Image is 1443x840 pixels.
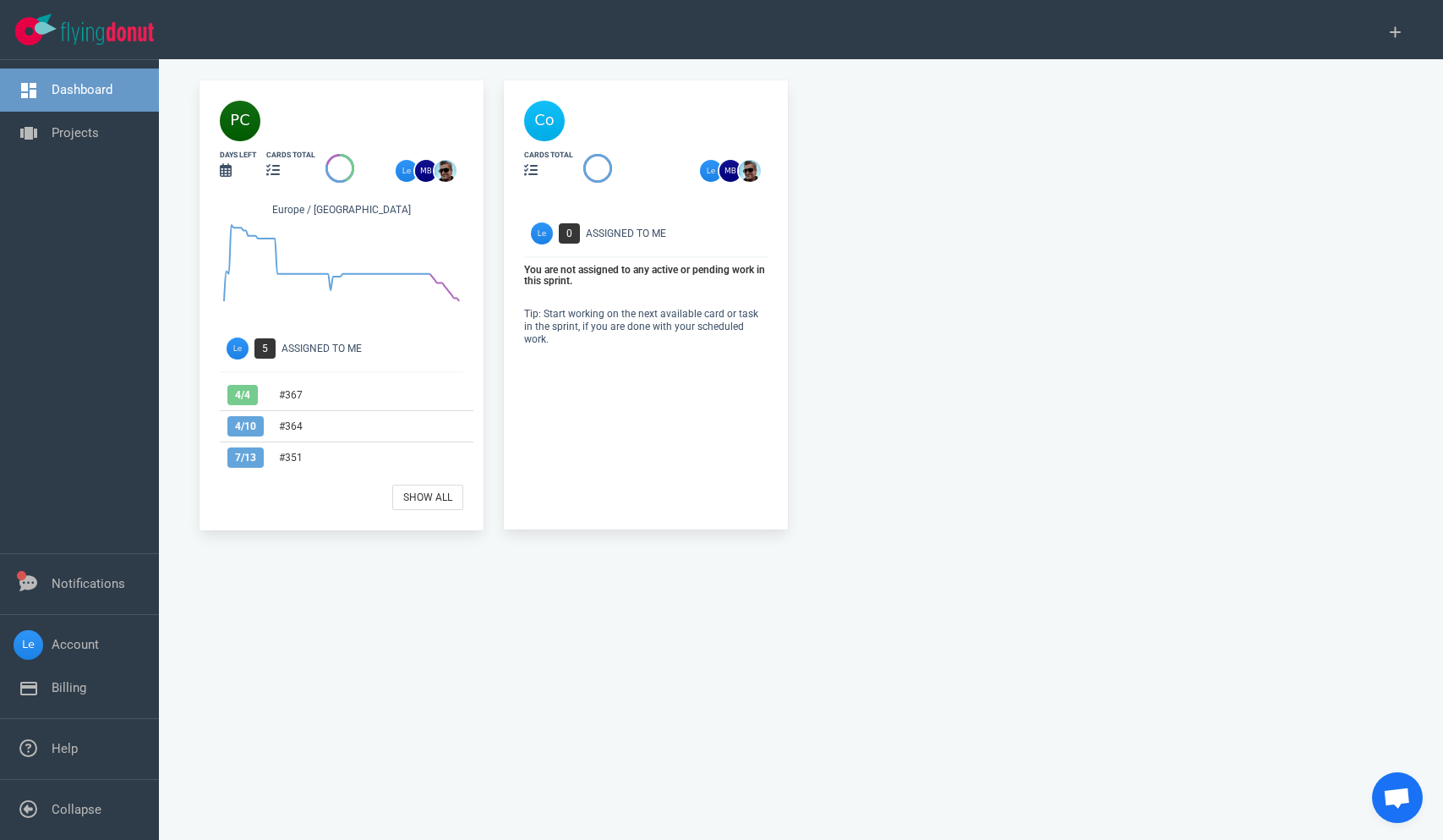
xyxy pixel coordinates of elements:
a: Projects [52,125,99,140]
div: Assigned To Me [586,226,778,241]
span: 4 / 10 [227,416,264,436]
div: days left [220,150,256,161]
a: #364 [279,420,303,432]
div: Assigned To Me [281,341,473,356]
img: 26 [415,160,437,182]
a: Account [52,637,99,652]
a: Help [52,741,78,756]
div: cards total [266,150,315,161]
a: Show All [392,485,463,510]
img: Flying Donut text logo [61,22,154,45]
img: 26 [396,160,418,182]
a: Collapse [52,802,101,817]
span: 7 / 13 [227,447,264,468]
p: You are not assigned to any active or pending work in this sprint. [524,265,768,288]
div: Europe / [GEOGRAPHIC_DATA] [220,202,463,221]
img: 26 [719,160,741,182]
span: 4 / 4 [227,385,258,405]
img: 26 [700,160,722,182]
img: 40 [524,101,565,141]
div: cards total [524,150,573,161]
a: #351 [279,452,303,464]
img: Avatar [227,338,249,360]
div: Open de chat [1372,772,1423,823]
span: 5 [254,338,276,359]
a: Billing [52,680,86,695]
img: Avatar [531,222,553,244]
span: 0 [559,223,580,244]
img: 26 [435,160,456,182]
img: 40 [220,101,260,141]
a: Notifications [52,576,125,591]
a: #367 [279,389,303,401]
p: Tip: Start working on the next available card or task in the sprint, if you are done with your sc... [524,308,768,346]
a: Dashboard [52,82,112,97]
img: 26 [739,160,761,182]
